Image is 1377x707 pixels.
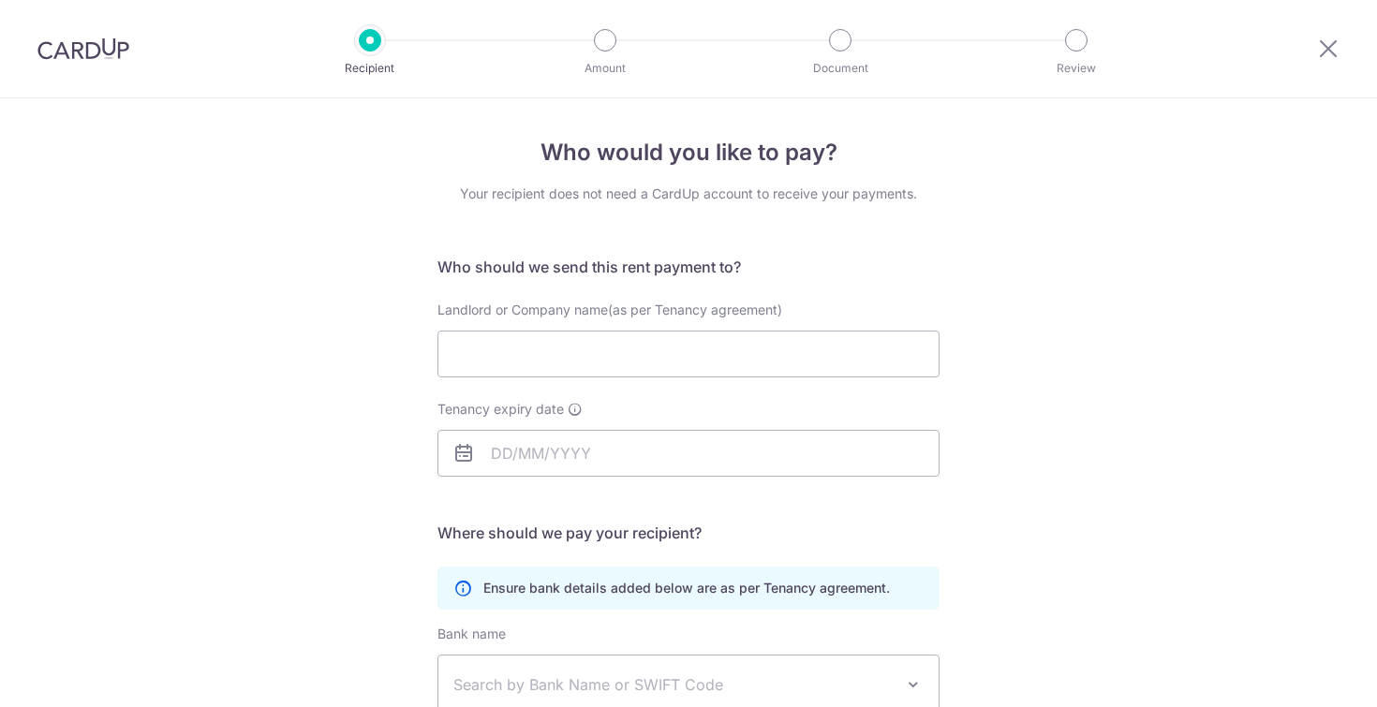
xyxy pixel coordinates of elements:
[771,59,910,78] p: Document
[437,136,940,169] h4: Who would you like to pay?
[437,184,940,203] div: Your recipient does not need a CardUp account to receive your payments.
[301,59,439,78] p: Recipient
[453,673,894,696] span: Search by Bank Name or SWIFT Code
[437,430,940,477] input: DD/MM/YYYY
[437,522,940,544] h5: Where should we pay your recipient?
[437,625,506,643] label: Bank name
[1256,651,1358,698] iframe: Opens a widget where you can find more information
[437,302,782,317] span: Landlord or Company name(as per Tenancy agreement)
[437,400,564,419] span: Tenancy expiry date
[536,59,674,78] p: Amount
[483,579,890,597] p: Ensure bank details added below are as per Tenancy agreement.
[437,256,940,278] h5: Who should we send this rent payment to?
[37,37,129,60] img: CardUp
[1007,59,1146,78] p: Review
